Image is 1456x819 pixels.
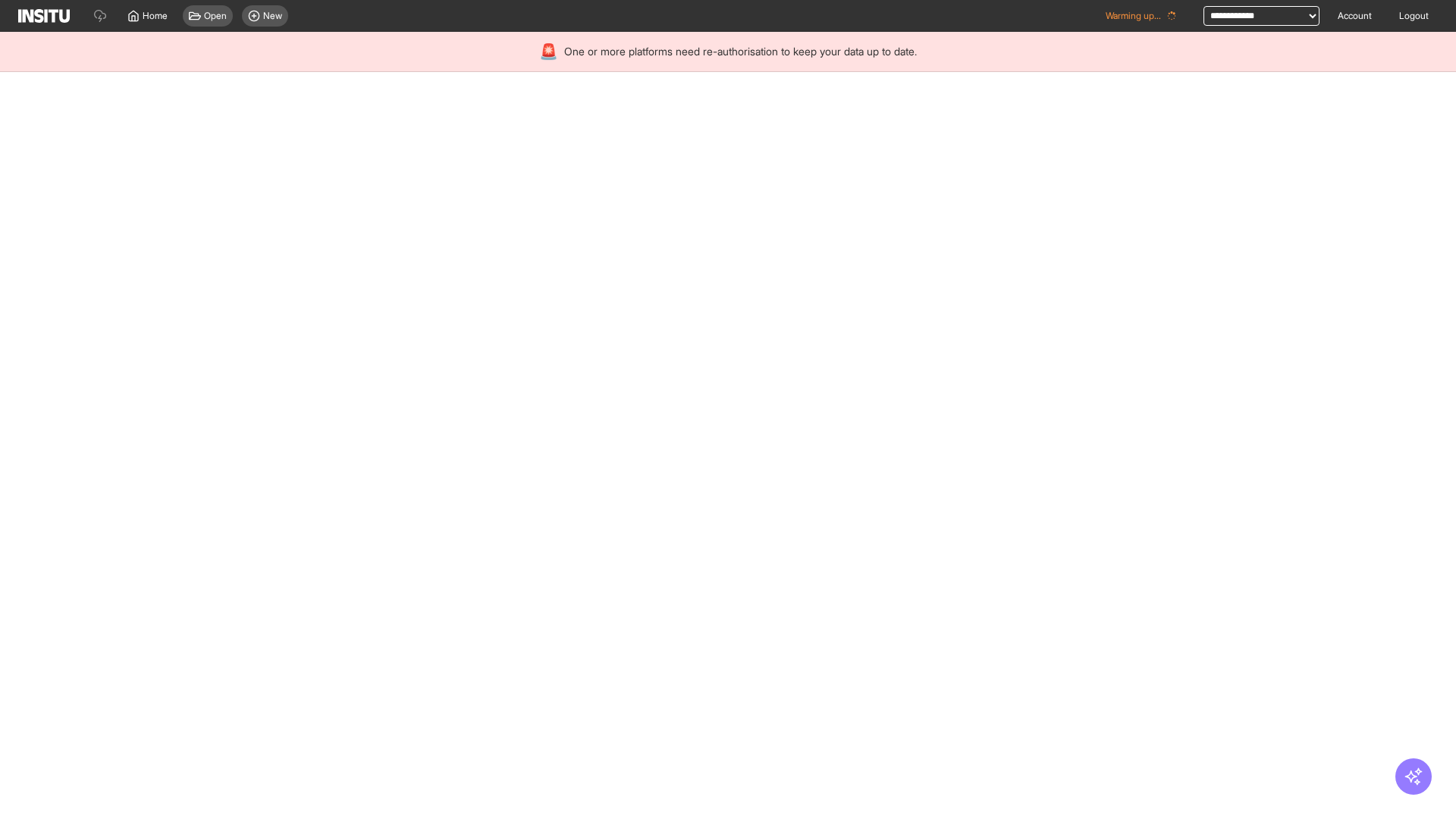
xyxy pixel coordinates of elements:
[204,10,227,22] span: Open
[539,41,558,62] div: 🚨
[18,9,70,23] img: Logo
[143,10,168,22] span: Home
[1106,10,1161,22] span: Warming up...
[564,44,917,59] span: One or more platforms need re-authorisation to keep your data up to date.
[263,10,282,22] span: New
